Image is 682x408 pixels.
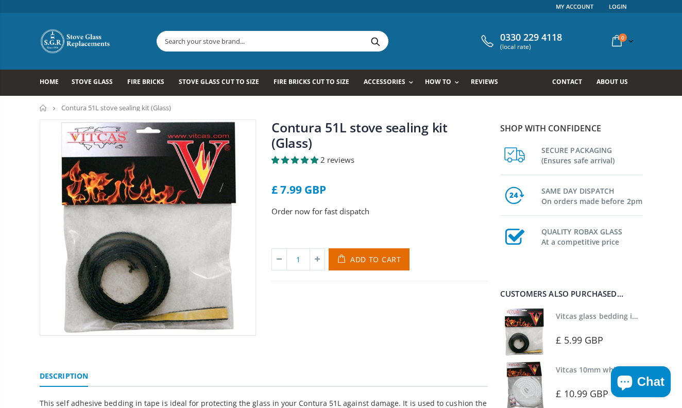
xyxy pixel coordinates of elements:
[157,31,503,51] input: Search your stove brand...
[479,32,562,50] a: 0330 229 4118 (local rate)
[72,70,121,96] a: Stove Glass
[500,290,642,298] div: Customers also purchased...
[61,103,171,112] span: Contura 51L stove sealing kit (Glass)
[271,118,448,151] a: Contura 51L stove sealing kit (Glass)
[72,77,113,86] span: Stove Glass
[596,77,628,86] span: About us
[320,155,354,165] span: 2 reviews
[179,77,259,86] span: Stove Glass Cut To Size
[179,70,266,96] a: Stove Glass Cut To Size
[541,225,642,247] h3: QUALITY ROBAX GLASS At a competitive price
[556,334,603,346] span: £ 5.99 GBP
[471,70,506,96] a: Reviews
[500,43,562,50] span: (local rate)
[608,31,636,51] a: 0
[552,77,582,86] span: Contact
[541,143,642,166] h3: SECURE PACKAGING (Ensures safe arrival)
[127,77,164,86] span: Fire Bricks
[40,366,88,387] a: Description
[619,33,627,42] span: 0
[40,77,59,86] span: Home
[364,70,418,96] a: Accessories
[127,70,172,96] a: Fire Bricks
[500,308,548,356] img: Vitcas stove glass bedding in tape
[271,206,488,217] p: Order now for fast dispatch
[40,70,66,96] a: Home
[350,254,401,264] span: Add to Cart
[274,70,357,96] a: Fire Bricks Cut To Size
[471,77,498,86] span: Reviews
[556,387,608,399] span: £ 10.99 GBP
[364,77,405,86] span: Accessories
[541,184,642,207] h3: SAME DAY DISPATCH On orders made before 2pm
[425,70,464,96] a: How To
[329,248,410,270] button: Add to Cart
[552,70,590,96] a: Contact
[596,70,636,96] a: About us
[40,105,47,111] a: Home
[608,366,674,400] inbox-online-store-chat: Shopify online store chat
[274,77,349,86] span: Fire Bricks Cut To Size
[40,28,112,54] img: Stove Glass Replacement
[40,120,255,335] img: vitcas-stove-tape-self-adhesive-black_e5a9d5d4-8399-436c-b993-b5a7db921af5_800x_crop_center.webp
[425,77,451,86] span: How To
[500,122,642,134] p: Shop with confidence
[271,182,326,197] span: £ 7.99 GBP
[500,32,562,43] span: 0330 229 4118
[271,155,320,165] span: 5.00 stars
[364,31,387,51] button: Search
